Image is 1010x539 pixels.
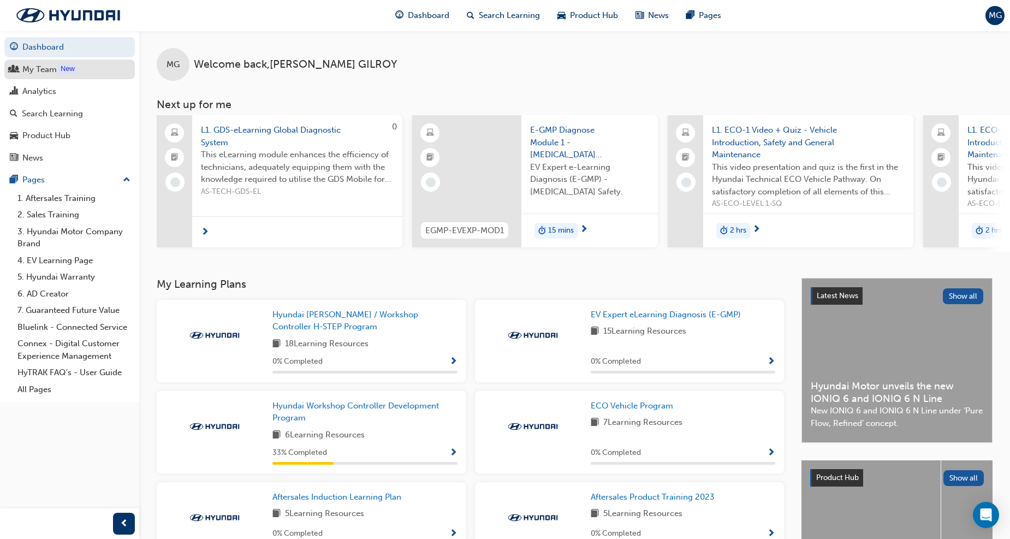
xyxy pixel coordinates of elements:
[13,269,135,286] a: 5. Hyundai Warranty
[591,416,599,430] span: book-icon
[167,58,180,71] span: MG
[699,9,721,22] span: Pages
[668,115,913,247] a: L1. ECO-1 Video + Quiz - Vehicle Introduction, Safety and General MaintenanceThis video presentat...
[4,35,135,170] button: DashboardMy TeamAnalyticsSearch LearningProduct HubNews
[170,177,180,187] span: learningRecordVerb_NONE-icon
[538,224,546,238] span: duration-icon
[686,9,694,22] span: pages-icon
[10,43,18,52] span: guage-icon
[591,507,599,521] span: book-icon
[201,186,394,198] span: AS-TECH-GDS-EL
[503,421,563,432] img: Trak
[591,491,719,504] a: Aftersales Product Training 2023
[185,512,245,523] img: Trak
[272,356,323,368] span: 0 % Completed
[22,129,70,142] div: Product Hub
[171,151,179,165] span: booktick-icon
[272,491,406,504] a: Aftersales Induction Learning Plan
[272,400,458,424] a: Hyundai Workshop Controller Development Program
[285,337,369,351] span: 18 Learning Resources
[426,126,434,140] span: learningResourceType_ELEARNING-icon
[458,4,549,27] a: search-iconSearch Learning
[989,9,1002,22] span: MG
[767,357,775,367] span: Show Progress
[591,447,641,459] span: 0 % Completed
[811,287,983,305] a: Latest NewsShow all
[730,224,746,237] span: 2 hrs
[943,288,984,304] button: Show all
[811,380,983,405] span: Hyundai Motor unveils the new IONIQ 6 and IONIQ 6 N Line
[682,126,690,140] span: laptop-icon
[801,278,993,443] a: Latest NewsShow allHyundai Motor unveils the new IONIQ 6 and IONIQ 6 N LineNew IONIQ 6 and IONIQ ...
[201,228,209,238] span: next-icon
[10,131,18,141] span: car-icon
[13,319,135,336] a: Bluelink - Connected Service
[4,170,135,190] button: Pages
[627,4,678,27] a: news-iconNews
[449,357,458,367] span: Show Progress
[272,337,281,351] span: book-icon
[767,529,775,539] span: Show Progress
[548,224,574,237] span: 15 mins
[58,63,77,74] div: Tooltip anchor
[139,98,1010,111] h3: Next up for me
[603,507,682,521] span: 5 Learning Resources
[570,9,618,22] span: Product Hub
[752,225,761,235] span: next-icon
[591,400,678,412] a: ECO Vehicle Program
[767,446,775,460] button: Show Progress
[285,429,365,442] span: 6 Learning Resources
[4,126,135,146] a: Product Hub
[22,63,57,76] div: My Team
[5,4,131,27] img: Trak
[681,177,691,187] span: learningRecordVerb_NONE-icon
[120,517,128,531] span: prev-icon
[811,405,983,429] span: New IONIQ 6 and IONIQ 6 N Line under ‘Pure Flow, Refined’ concept.
[635,9,644,22] span: news-icon
[272,429,281,442] span: book-icon
[13,206,135,223] a: 2. Sales Training
[157,115,402,247] a: 0L1. GDS-eLearning Global Diagnostic SystemThis eLearning module enhances the efficiency of techn...
[13,223,135,252] a: 3. Hyundai Motor Company Brand
[817,291,858,300] span: Latest News
[426,151,434,165] span: booktick-icon
[13,302,135,319] a: 7. Guaranteed Future Value
[4,148,135,168] a: News
[408,9,449,22] span: Dashboard
[13,286,135,303] a: 6. AD Creator
[22,152,43,164] div: News
[503,330,563,341] img: Trak
[449,529,458,539] span: Show Progress
[13,190,135,207] a: 1. Aftersales Training
[4,81,135,102] a: Analytics
[272,492,401,502] span: Aftersales Induction Learning Plan
[810,469,984,487] a: Product HubShow all
[13,335,135,364] a: Connex - Digital Customer Experience Management
[943,470,984,486] button: Show all
[767,448,775,458] span: Show Progress
[503,512,563,523] img: Trak
[937,126,945,140] span: laptop-icon
[185,421,245,432] img: Trak
[201,124,394,149] span: L1. GDS-eLearning Global Diagnostic System
[985,6,1005,25] button: MG
[449,355,458,369] button: Show Progress
[22,108,83,120] div: Search Learning
[557,9,566,22] span: car-icon
[479,9,540,22] span: Search Learning
[272,310,418,332] span: Hyundai [PERSON_NAME] / Workshop Controller H-STEP Program
[185,330,245,341] img: Trak
[4,60,135,80] a: My Team
[591,325,599,339] span: book-icon
[123,173,130,187] span: up-icon
[591,356,641,368] span: 0 % Completed
[678,4,730,27] a: pages-iconPages
[392,122,397,132] span: 0
[530,124,649,161] span: E-GMP Diagnose Module 1 - [MEDICAL_DATA] Safety
[157,278,784,291] h3: My Learning Plans
[426,177,436,187] span: learningRecordVerb_NONE-icon
[22,85,56,98] div: Analytics
[530,161,649,198] span: EV Expert e-Learning Diagnosis (E-GMP) - [MEDICAL_DATA] Safety.
[449,448,458,458] span: Show Progress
